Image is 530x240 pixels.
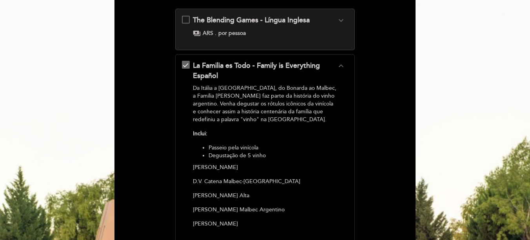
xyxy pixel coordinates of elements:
p: [PERSON_NAME] Malbec Argentino [193,206,337,214]
button: expand_less [334,61,348,71]
li: Passeio pela vinícola [209,144,337,152]
span: por pessoa [218,29,246,37]
li: Degustação de 5 vinho [209,152,337,160]
p: [PERSON_NAME] [193,164,337,171]
i: expand_more [336,16,346,25]
p: [PERSON_NAME] [193,220,337,228]
span: La Familia es Todo - Family is Everything Español [193,61,320,80]
p: D.V. Catena Malbec-[GEOGRAPHIC_DATA] [193,178,337,185]
strong: Inclui: [193,130,207,137]
span: payments [193,29,201,37]
span: The Blending Games - Língua Inglesa [193,16,310,24]
span: ARS . [203,29,216,37]
p: [PERSON_NAME] Alta [193,192,337,200]
md-checkbox: The Blending Games - Língua Inglesa expand_more Fazer um corte de vinho é criar uma peça de arte,... [182,15,348,37]
button: expand_more [334,15,348,25]
i: expand_less [336,61,346,71]
p: Da Itália a [GEOGRAPHIC_DATA], do Bonarda ao Malbec, a Família [PERSON_NAME] faz parte da históri... [193,84,337,124]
